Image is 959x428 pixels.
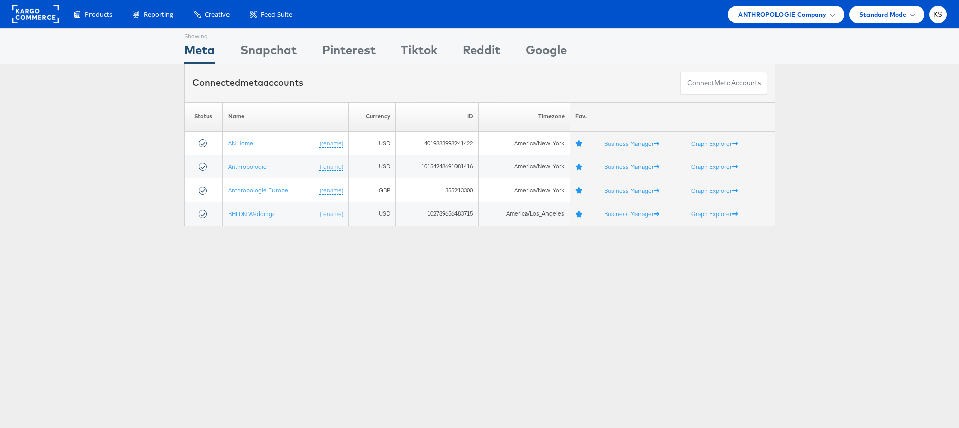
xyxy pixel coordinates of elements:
span: Creative [205,10,230,19]
th: Timezone [478,102,570,131]
td: USD [348,131,395,155]
span: KS [933,11,943,18]
span: Feed Suite [261,10,292,19]
div: Pinterest [322,41,376,64]
a: Graph Explorer [691,162,738,170]
div: Meta [184,41,215,64]
div: Showing [184,29,215,41]
td: 10154248691081416 [395,155,478,179]
a: (rename) [319,186,343,194]
a: Graph Explorer [691,209,738,217]
a: Business Manager [604,209,659,217]
div: Google [526,41,567,64]
a: Anthropologie [227,162,266,170]
a: (rename) [319,209,343,218]
div: Connected accounts [192,76,303,90]
a: (rename) [319,162,343,171]
a: (rename) [319,139,343,147]
div: Reddit [463,41,500,64]
td: America/New_York [478,155,570,179]
a: Business Manager [604,139,659,147]
td: USD [348,155,395,179]
a: Graph Explorer [691,139,738,147]
a: Graph Explorer [691,186,738,194]
td: America/New_York [478,131,570,155]
a: Anthropologie Europe [227,186,288,193]
td: 4019883998241422 [395,131,478,155]
th: Status [184,102,222,131]
div: Snapchat [240,41,297,64]
td: America/New_York [478,178,570,202]
span: Standard Mode [859,9,906,20]
span: ANTHROPOLOGIE Company [738,9,826,20]
a: Business Manager [604,186,659,194]
a: AN Home [227,139,253,146]
th: Currency [348,102,395,131]
button: ConnectmetaAccounts [680,72,767,95]
span: Reporting [144,10,173,19]
td: 355213300 [395,178,478,202]
span: meta [714,78,731,88]
span: meta [240,77,263,89]
td: GBP [348,178,395,202]
a: Business Manager [604,162,659,170]
div: Tiktok [401,41,437,64]
th: ID [395,102,478,131]
a: BHLDN Weddings [227,209,275,217]
td: USD [348,202,395,226]
th: Name [222,102,348,131]
span: Products [85,10,112,19]
td: America/Los_Angeles [478,202,570,226]
td: 102789656483715 [395,202,478,226]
